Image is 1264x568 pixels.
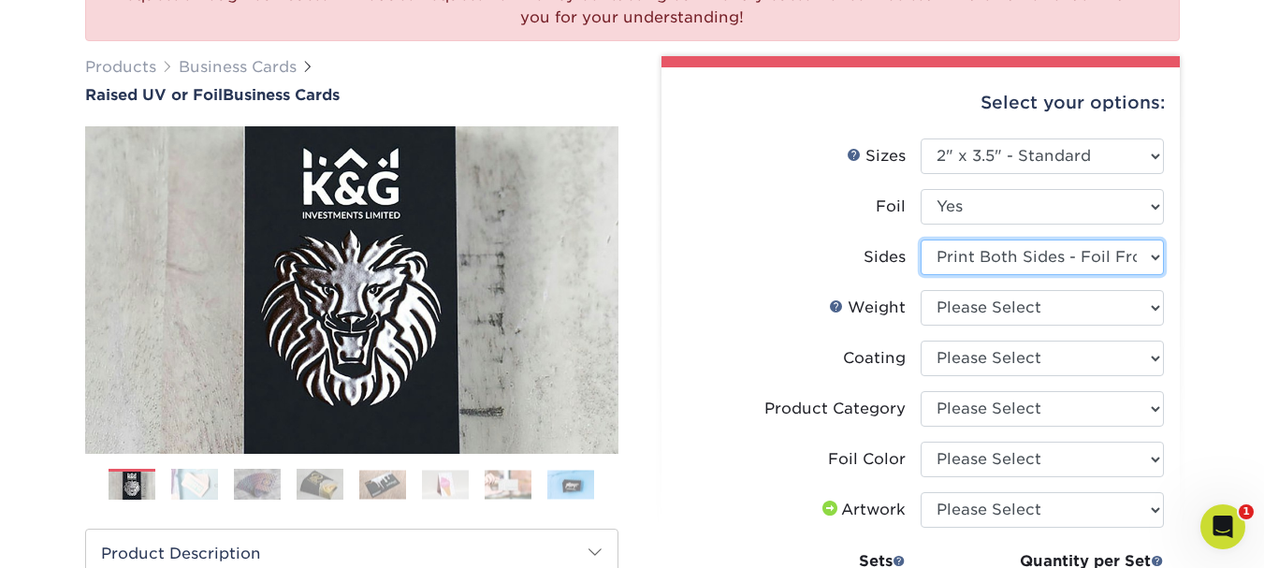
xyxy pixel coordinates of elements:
img: Business Cards 02 [171,468,218,501]
iframe: Intercom live chat [1200,504,1245,549]
div: Sides [864,246,906,269]
div: Artwork [819,499,906,521]
img: Business Cards 01 [109,462,155,509]
img: Business Cards 07 [485,470,531,499]
img: Business Cards 03 [234,468,281,501]
div: Product Category [764,398,906,420]
img: Raised UV or Foil 01 [85,23,618,557]
div: Foil Color [828,448,906,471]
img: Business Cards 04 [297,468,343,501]
a: Business Cards [179,58,297,76]
img: Business Cards 06 [422,470,469,499]
img: Business Cards 08 [547,470,594,499]
a: Raised UV or FoilBusiness Cards [85,86,618,104]
span: Raised UV or Foil [85,86,223,104]
a: Products [85,58,156,76]
div: Select your options: [676,67,1165,138]
img: Business Cards 05 [359,470,406,499]
iframe: Google Customer Reviews [5,511,159,561]
div: Coating [843,347,906,370]
div: Foil [876,196,906,218]
span: 1 [1239,504,1254,519]
div: Weight [829,297,906,319]
div: Sizes [847,145,906,167]
h1: Business Cards [85,86,618,104]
